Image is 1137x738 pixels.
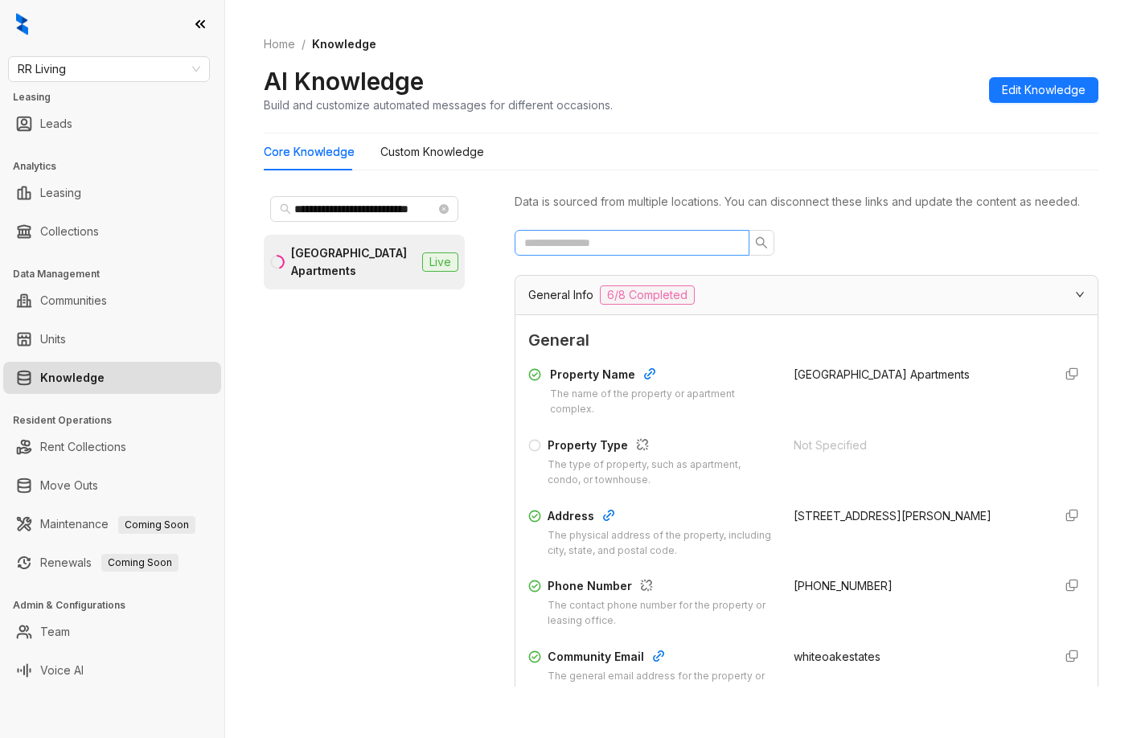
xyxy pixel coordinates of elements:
div: Custom Knowledge [380,143,484,161]
span: Coming Soon [118,516,195,534]
a: Leasing [40,177,81,209]
h3: Admin & Configurations [13,598,224,613]
div: [STREET_ADDRESS][PERSON_NAME] [794,507,1040,525]
span: whiteoakestates [794,650,880,663]
li: Renewals [3,547,221,579]
li: / [302,35,306,53]
span: [GEOGRAPHIC_DATA] Apartments [794,367,970,381]
div: Property Type [548,437,774,457]
li: Rent Collections [3,431,221,463]
li: Leasing [3,177,221,209]
span: Knowledge [312,37,376,51]
span: Edit Knowledge [1002,81,1086,99]
div: [GEOGRAPHIC_DATA] Apartments [291,244,416,280]
a: Leads [40,108,72,140]
span: Live [422,252,458,272]
span: [PHONE_NUMBER] [794,579,893,592]
li: Knowledge [3,362,221,394]
div: The name of the property or apartment complex. [550,387,774,417]
span: 6/8 Completed [600,285,695,305]
a: RenewalsComing Soon [40,547,179,579]
a: Collections [40,215,99,248]
div: Community Email [548,648,774,669]
li: Collections [3,215,221,248]
a: Team [40,616,70,648]
span: General [528,328,1085,353]
li: Communities [3,285,221,317]
div: Phone Number [548,577,774,598]
a: Communities [40,285,107,317]
li: Maintenance [3,508,221,540]
h3: Analytics [13,159,224,174]
a: Rent Collections [40,431,126,463]
div: Data is sourced from multiple locations. You can disconnect these links and update the content as... [515,193,1098,211]
span: close-circle [439,204,449,214]
div: The general email address for the property or community inquiries. [548,669,774,699]
h2: AI Knowledge [264,66,424,96]
h3: Leasing [13,90,224,105]
div: Not Specified [794,437,1040,454]
a: Home [261,35,298,53]
span: search [280,203,291,215]
li: Voice AI [3,654,221,687]
h3: Resident Operations [13,413,224,428]
div: The physical address of the property, including city, state, and postal code. [548,528,774,559]
a: Move Outs [40,469,98,502]
div: General Info6/8 Completed [515,276,1098,314]
li: Leads [3,108,221,140]
img: logo [16,13,28,35]
a: Units [40,323,66,355]
li: Team [3,616,221,648]
div: Address [548,507,774,528]
span: Coming Soon [101,554,179,572]
span: RR Living [18,57,200,81]
li: Move Outs [3,469,221,502]
div: Build and customize automated messages for different occasions. [264,96,613,113]
span: General Info [528,286,593,304]
div: Property Name [550,366,774,387]
li: Units [3,323,221,355]
span: search [755,236,768,249]
div: The type of property, such as apartment, condo, or townhouse. [548,457,774,488]
div: Core Knowledge [264,143,355,161]
div: The contact phone number for the property or leasing office. [548,598,774,629]
a: Voice AI [40,654,84,687]
span: expanded [1075,289,1085,299]
h3: Data Management [13,267,224,281]
button: Edit Knowledge [989,77,1098,103]
a: Knowledge [40,362,105,394]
